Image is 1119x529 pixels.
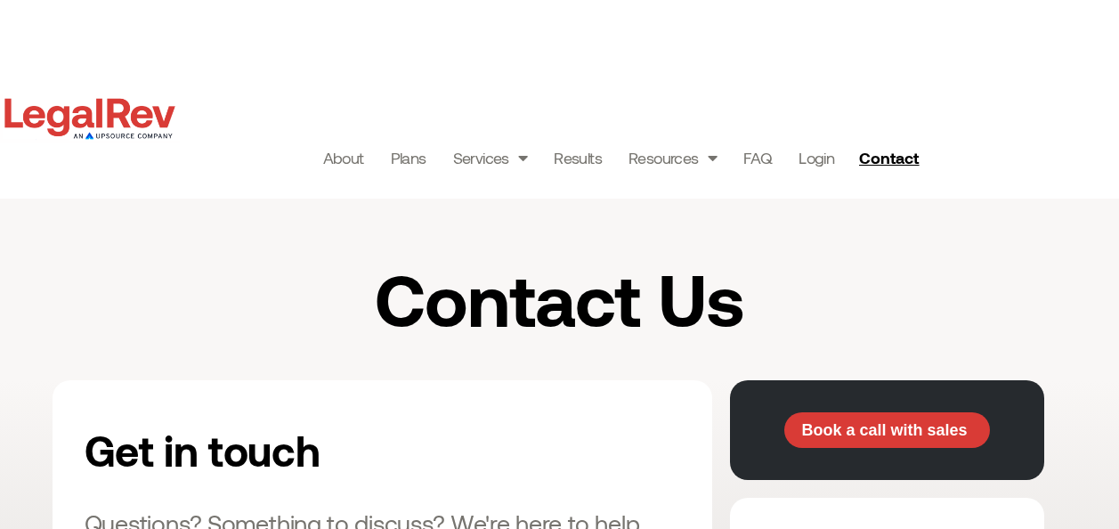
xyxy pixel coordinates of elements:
[799,145,834,170] a: Login
[85,412,501,487] h2: Get in touch
[453,145,528,170] a: Services
[801,422,967,438] span: Book a call with sales
[859,150,919,166] span: Contact
[743,145,772,170] a: FAQ
[323,145,835,170] nav: Menu
[323,145,364,170] a: About
[205,261,915,336] h1: Contact Us
[391,145,426,170] a: Plans
[852,143,930,172] a: Contact
[554,145,602,170] a: Results
[628,145,717,170] a: Resources
[784,412,990,448] a: Book a call with sales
